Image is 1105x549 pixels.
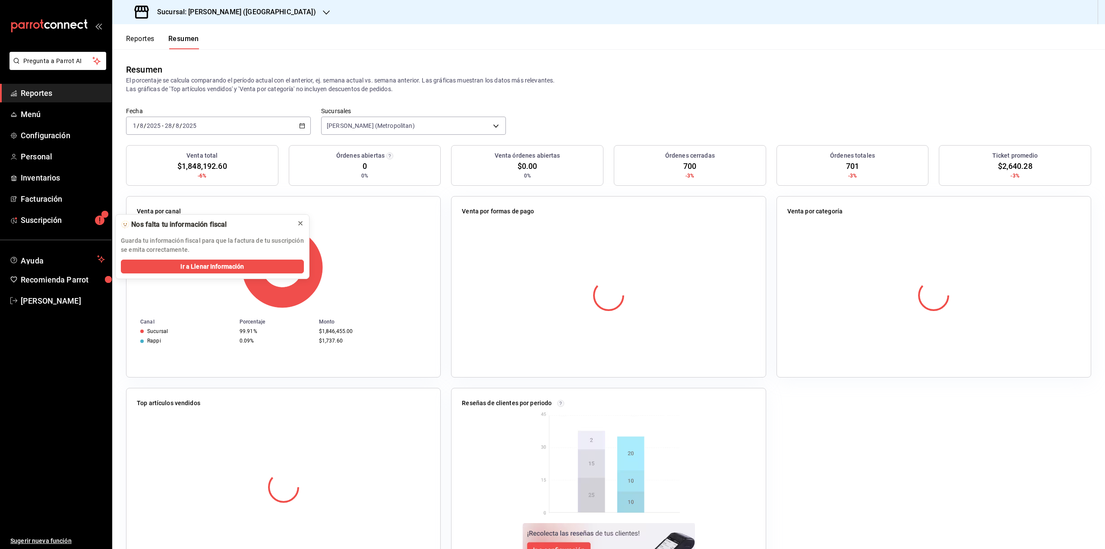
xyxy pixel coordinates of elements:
span: Personal [21,151,105,162]
p: Guarda tu información fiscal para que la factura de tu suscripción se emita correctamente. [121,236,304,254]
p: Reseñas de clientes por periodo [462,399,552,408]
span: Ir a Llenar Información [180,262,244,271]
button: open_drawer_menu [95,22,102,29]
span: -6% [198,172,206,180]
p: Venta por canal [137,207,181,216]
span: $1,848,192.60 [177,160,227,172]
span: Recomienda Parrot [21,274,105,286]
div: navigation tabs [126,35,199,49]
span: $0.00 [518,160,537,172]
span: - [162,122,164,129]
th: Canal [126,317,236,327]
span: / [180,122,182,129]
button: Pregunta a Parrot AI [9,52,106,70]
input: -- [139,122,144,129]
div: $1,737.60 [319,338,427,344]
span: Menú [21,108,105,120]
input: -- [133,122,137,129]
div: 🫥 Nos falta tu información fiscal [121,220,290,229]
h3: Sucursal: [PERSON_NAME] ([GEOGRAPHIC_DATA]) [150,7,316,17]
span: -3% [685,172,694,180]
th: Monto [316,317,441,327]
span: 0% [524,172,531,180]
button: Resumen [168,35,199,49]
p: Venta por formas de pago [462,207,534,216]
span: / [172,122,175,129]
p: El porcentaje se calcula comparando el período actual con el anterior, ej. semana actual vs. sema... [126,76,1091,93]
label: Fecha [126,108,311,114]
h3: Órdenes cerradas [665,151,715,160]
span: 700 [683,160,696,172]
button: Reportes [126,35,155,49]
p: Top artículos vendidos [137,399,200,408]
span: [PERSON_NAME] (Metropolitan) [327,121,415,130]
input: ---- [182,122,197,129]
a: Pregunta a Parrot AI [6,63,106,72]
span: Pregunta a Parrot AI [23,57,93,66]
input: -- [175,122,180,129]
h3: Ticket promedio [992,151,1038,160]
span: -3% [1010,172,1019,180]
span: $2,640.28 [998,160,1032,172]
span: Reportes [21,87,105,99]
h3: Órdenes totales [830,151,875,160]
th: Porcentaje [236,317,316,327]
span: [PERSON_NAME] [21,295,105,307]
span: / [144,122,146,129]
div: $1,846,455.00 [319,328,427,334]
span: Suscripción [21,214,105,226]
div: Rappi [147,338,161,344]
h3: Órdenes abiertas [336,151,385,160]
span: 0% [361,172,368,180]
span: -3% [848,172,857,180]
span: / [137,122,139,129]
span: Configuración [21,130,105,141]
div: Sucursal [147,328,168,334]
span: 701 [846,160,859,172]
p: Venta por categoría [787,207,843,216]
div: 0.09% [240,338,312,344]
input: -- [164,122,172,129]
div: Resumen [126,63,162,76]
span: 0 [363,160,367,172]
h3: Venta total [186,151,218,160]
span: Facturación [21,193,105,205]
span: Inventarios [21,172,105,184]
div: 99.91% [240,328,312,334]
span: Ayuda [21,254,94,264]
label: Sucursales [321,108,506,114]
span: Sugerir nueva función [10,536,105,546]
h3: Venta órdenes abiertas [495,151,560,160]
button: Ir a Llenar Información [121,260,304,273]
input: ---- [146,122,161,129]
